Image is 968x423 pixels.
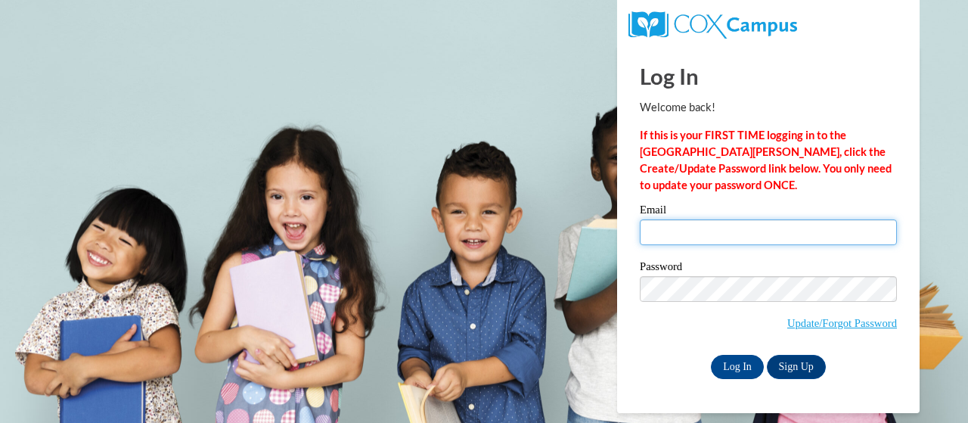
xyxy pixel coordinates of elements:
a: COX Campus [628,17,797,30]
p: Welcome back! [640,99,897,116]
input: Log In [711,355,764,379]
a: Update/Forgot Password [787,317,897,329]
img: COX Campus [628,11,797,39]
a: Sign Up [767,355,826,379]
label: Email [640,204,897,219]
h1: Log In [640,61,897,92]
label: Password [640,261,897,276]
strong: If this is your FIRST TIME logging in to the [GEOGRAPHIC_DATA][PERSON_NAME], click the Create/Upd... [640,129,892,191]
